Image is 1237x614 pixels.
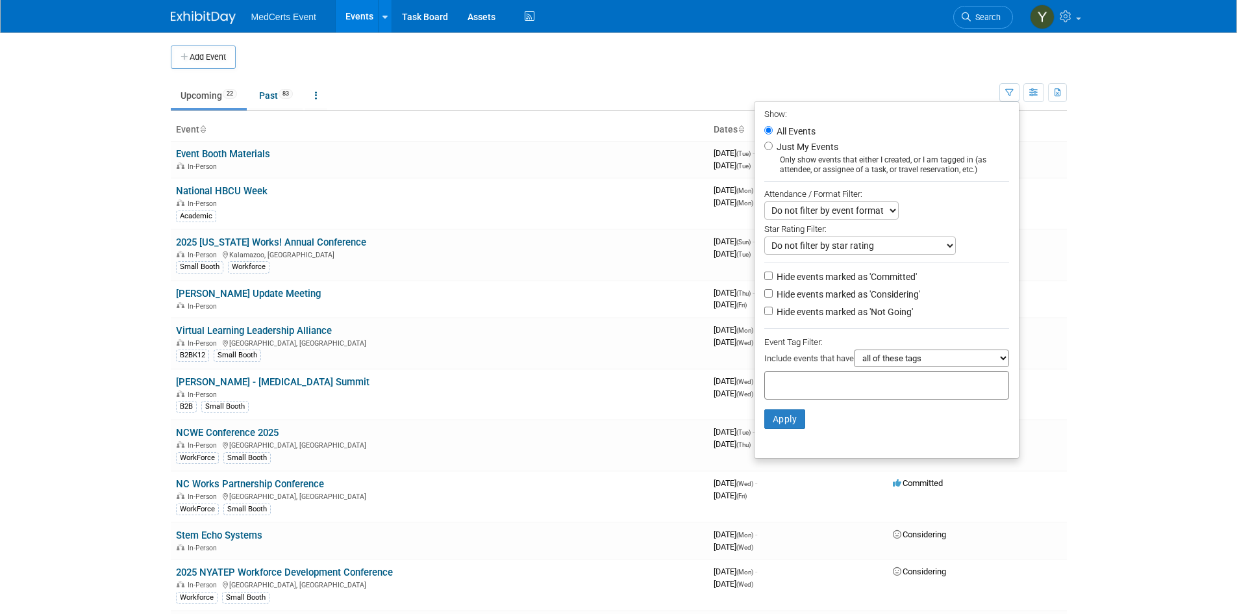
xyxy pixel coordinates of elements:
[249,83,303,108] a: Past83
[953,6,1013,29] a: Search
[176,579,703,589] div: [GEOGRAPHIC_DATA], [GEOGRAPHIC_DATA]
[764,409,806,429] button: Apply
[714,542,753,552] span: [DATE]
[774,305,913,318] label: Hide events marked as 'Not Going'
[714,198,753,207] span: [DATE]
[188,199,221,208] span: In-Person
[188,441,221,450] span: In-Person
[228,261,269,273] div: Workforce
[188,251,221,259] span: In-Person
[714,185,757,195] span: [DATE]
[176,288,321,300] a: [PERSON_NAME] Update Meeting
[251,12,316,22] span: MedCerts Event
[176,185,268,197] a: National HBCU Week
[176,337,703,348] div: [GEOGRAPHIC_DATA], [GEOGRAPHIC_DATA]
[736,301,747,309] span: (Fri)
[714,160,751,170] span: [DATE]
[177,251,184,257] img: In-Person Event
[764,220,1009,237] div: Star Rating Filter:
[176,439,703,450] div: [GEOGRAPHIC_DATA], [GEOGRAPHIC_DATA]
[774,270,917,283] label: Hide events marked as 'Committed'
[176,478,324,490] a: NC Works Partnership Conference
[714,237,755,246] span: [DATE]
[223,89,237,99] span: 22
[714,148,755,158] span: [DATE]
[893,478,943,488] span: Committed
[177,581,184,587] img: In-Person Event
[714,491,747,500] span: [DATE]
[176,325,332,337] a: Virtual Learning Leadership Alliance
[177,339,184,346] img: In-Person Event
[736,378,753,385] span: (Wed)
[176,427,279,439] a: NCWE Conference 2025
[764,186,1009,201] div: Attendance / Format Filter:
[714,427,755,437] span: [DATE]
[708,119,888,141] th: Dates
[736,480,753,487] span: (Wed)
[171,45,236,69] button: Add Event
[736,162,751,170] span: (Tue)
[279,89,293,99] span: 83
[714,579,753,589] span: [DATE]
[764,105,1009,122] div: Show:
[171,83,247,108] a: Upcoming22
[201,401,249,413] div: Small Booth
[736,581,753,588] span: (Wed)
[171,119,708,141] th: Event
[188,492,221,501] span: In-Person
[177,390,184,397] img: In-Person Event
[176,148,270,160] a: Event Booth Materials
[753,427,755,437] span: -
[714,288,755,298] span: [DATE]
[764,350,1009,371] div: Include events that have
[774,140,838,153] label: Just My Events
[736,492,747,500] span: (Fri)
[177,441,184,448] img: In-Person Event
[714,439,751,449] span: [DATE]
[176,567,393,578] a: 2025 NYATEP Workforce Development Conference
[177,199,184,206] img: In-Person Event
[714,376,757,386] span: [DATE]
[755,478,757,488] span: -
[714,389,753,398] span: [DATE]
[188,390,221,399] span: In-Person
[753,148,755,158] span: -
[774,288,920,301] label: Hide events marked as 'Considering'
[736,290,751,297] span: (Thu)
[736,251,751,258] span: (Tue)
[971,12,1001,22] span: Search
[714,249,751,259] span: [DATE]
[177,162,184,169] img: In-Person Event
[176,350,209,361] div: B2BK12
[176,237,366,248] a: 2025 [US_STATE] Works! Annual Conference
[223,504,271,515] div: Small Booth
[199,124,206,134] a: Sort by Event Name
[753,237,755,246] span: -
[736,441,751,448] span: (Thu)
[736,531,753,539] span: (Mon)
[171,11,236,24] img: ExhibitDay
[736,238,751,246] span: (Sun)
[222,592,269,604] div: Small Booth
[893,567,946,576] span: Considering
[714,337,753,347] span: [DATE]
[176,376,369,388] a: [PERSON_NAME] - [MEDICAL_DATA] Summit
[176,261,223,273] div: Small Booth
[214,350,261,361] div: Small Booth
[738,124,744,134] a: Sort by Start Date
[893,530,946,539] span: Considering
[188,544,221,552] span: In-Person
[188,162,221,171] span: In-Person
[714,325,757,335] span: [DATE]
[736,327,753,334] span: (Mon)
[188,581,221,589] span: In-Person
[714,567,757,576] span: [DATE]
[736,544,753,551] span: (Wed)
[736,199,753,207] span: (Mon)
[176,491,703,501] div: [GEOGRAPHIC_DATA], [GEOGRAPHIC_DATA]
[736,187,753,194] span: (Mon)
[177,492,184,499] img: In-Person Event
[764,155,1009,175] div: Only show events that either I created, or I am tagged in (as attendee, or assignee of a task, or...
[714,530,757,539] span: [DATE]
[176,452,219,464] div: WorkForce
